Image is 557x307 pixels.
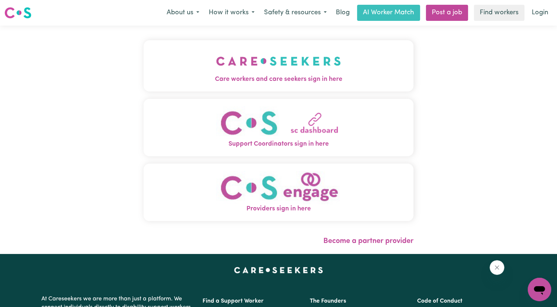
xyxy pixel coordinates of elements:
a: Find a Support Worker [203,298,264,304]
button: Support Coordinators sign in here [144,99,413,156]
button: How it works [204,5,259,20]
a: AI Worker Match [357,5,420,21]
span: Need any help? [4,5,44,11]
span: Providers sign in here [144,204,413,214]
a: Find workers [474,5,524,21]
button: Providers sign in here [144,164,413,221]
span: Care workers and care seekers sign in here [144,75,413,84]
button: Care workers and care seekers sign in here [144,40,413,91]
a: The Founders [310,298,346,304]
a: Blog [331,5,354,21]
a: Login [527,5,553,21]
button: Safety & resources [259,5,331,20]
iframe: Close message [490,260,504,275]
button: About us [162,5,204,20]
a: Code of Conduct [417,298,463,304]
a: Post a job [426,5,468,21]
iframe: Button to launch messaging window [528,278,551,301]
a: Careseekers logo [4,4,31,21]
a: Become a partner provider [323,237,413,245]
img: Careseekers logo [4,6,31,19]
span: Support Coordinators sign in here [144,139,413,149]
a: Careseekers home page [234,267,323,273]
